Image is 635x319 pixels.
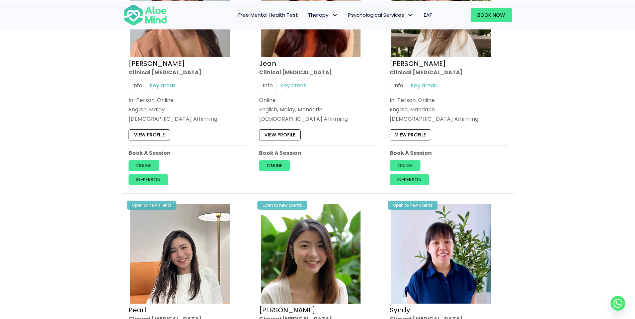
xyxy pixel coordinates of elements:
a: [PERSON_NAME] [259,305,315,315]
a: Info [129,80,146,91]
div: [DEMOGRAPHIC_DATA] Affirming [390,115,507,123]
span: Therapy [308,11,338,18]
span: EAP [424,11,432,18]
a: Psychological ServicesPsychological Services: submenu [343,8,419,22]
nav: Menu [176,8,438,22]
img: Pearl photo [130,204,230,304]
a: Free Mental Health Test [233,8,303,22]
a: [PERSON_NAME] [129,59,185,68]
a: Whatsapp [611,296,625,311]
p: English, Mandarin [390,106,507,113]
div: In-Person, Online [390,96,507,104]
a: Pearl [129,305,146,315]
div: [DEMOGRAPHIC_DATA] Affirming [259,115,376,123]
a: View profile [390,129,431,140]
div: Clinical [MEDICAL_DATA] [259,68,376,76]
a: Key areas [407,80,441,91]
a: Syndy [390,305,410,315]
a: Jean [259,59,276,68]
a: EAP [419,8,438,22]
a: Online [129,160,159,171]
a: Info [390,80,407,91]
a: [PERSON_NAME] [390,59,446,68]
img: Syndy [391,204,491,304]
a: View profile [259,129,301,140]
div: Open to new clients [388,201,438,210]
a: Book Now [471,8,512,22]
span: Therapy: submenu [330,10,340,20]
p: Book A Session [129,149,246,157]
a: Key areas [146,80,179,91]
a: Info [259,80,276,91]
a: In-person [390,174,429,185]
div: Open to new clients [257,201,307,210]
div: In-Person, Online [129,96,246,104]
a: In-person [129,174,168,185]
p: Book A Session [259,149,376,157]
a: View profile [129,129,170,140]
div: [DEMOGRAPHIC_DATA] Affirming [129,115,246,123]
a: TherapyTherapy: submenu [303,8,343,22]
img: Peggy Clin Psych [261,204,361,304]
span: Book Now [477,11,505,18]
div: Online [259,96,376,104]
div: Open to new clients [127,201,176,210]
span: Psychological Services [348,11,414,18]
a: Online [390,160,420,171]
p: English, Malay [129,106,246,113]
img: Aloe mind Logo [124,4,167,26]
span: Free Mental Health Test [238,11,298,18]
div: Clinical [MEDICAL_DATA] [129,68,246,76]
span: Psychological Services: submenu [406,10,415,20]
a: Key areas [276,80,310,91]
p: Book A Session [390,149,507,157]
div: Clinical [MEDICAL_DATA] [390,68,507,76]
a: Online [259,160,290,171]
p: English, Malay, Mandarin [259,106,376,113]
